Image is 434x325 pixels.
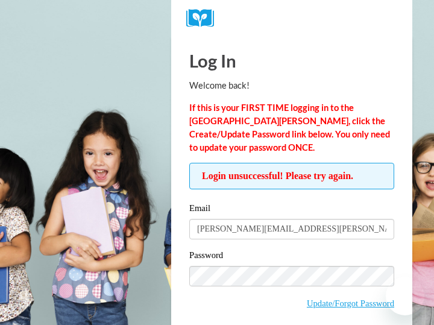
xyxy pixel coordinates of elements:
span: Login unsuccessful! Please try again. [189,163,394,189]
h1: Log In [189,48,394,73]
a: COX Campus [186,9,397,28]
label: Password [189,251,394,263]
p: Welcome back! [189,79,394,92]
strong: If this is your FIRST TIME logging in to the [GEOGRAPHIC_DATA][PERSON_NAME], click the Create/Upd... [189,103,390,153]
img: Logo brand [186,9,222,28]
label: Email [189,204,394,216]
a: Update/Forgot Password [307,298,394,308]
iframe: Button to launch messaging window [386,277,424,315]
